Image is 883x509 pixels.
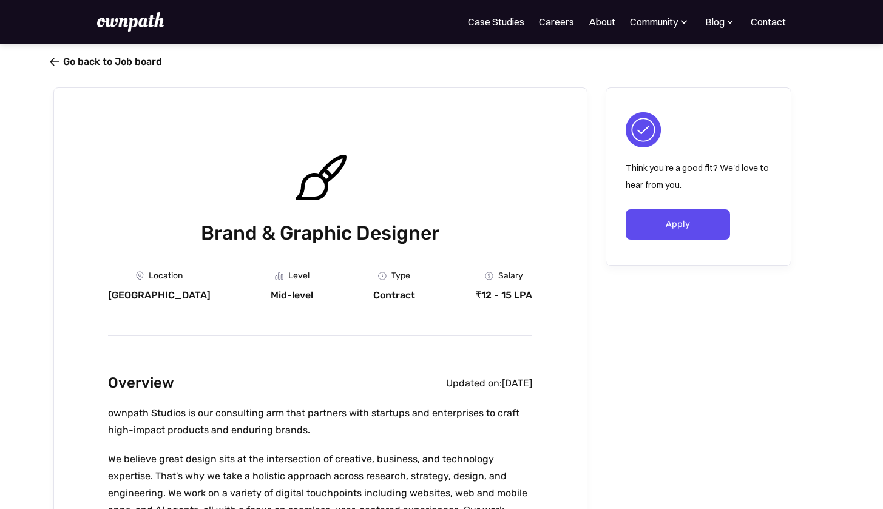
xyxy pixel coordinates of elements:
[149,271,183,281] div: Location
[751,15,786,29] a: Contact
[502,377,532,389] div: [DATE]
[271,289,313,302] div: Mid-level
[498,271,523,281] div: Salary
[630,15,678,29] div: Community
[485,272,493,280] img: Money Icon - Job Board X Webflow Template
[108,289,211,302] div: [GEOGRAPHIC_DATA]
[589,15,615,29] a: About
[108,219,532,247] h1: Brand & Graphic Designer
[108,371,174,395] h2: Overview
[626,209,731,240] a: Apply
[446,377,502,389] div: Updated on:
[468,15,524,29] a: Case Studies
[705,15,736,29] div: Blog
[391,271,410,281] div: Type
[705,15,725,29] div: Blog
[50,56,59,68] span: 
[539,15,574,29] a: Careers
[626,160,771,194] p: Think you're a good fit? We'd love to hear from you.
[136,271,144,281] img: Location Icon - Job Board X Webflow Template
[630,15,690,29] div: Community
[373,289,415,302] div: Contract
[108,405,532,439] p: ownpath Studios is our consulting arm that partners with startups and enterprises to craft high-i...
[53,56,162,67] a: Go back to Job board
[275,272,283,280] img: Graph Icon - Job Board X Webflow Template
[288,271,310,281] div: Level
[378,272,387,280] img: Clock Icon - Job Board X Webflow Template
[475,289,532,302] div: ₹12 - 15 LPA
